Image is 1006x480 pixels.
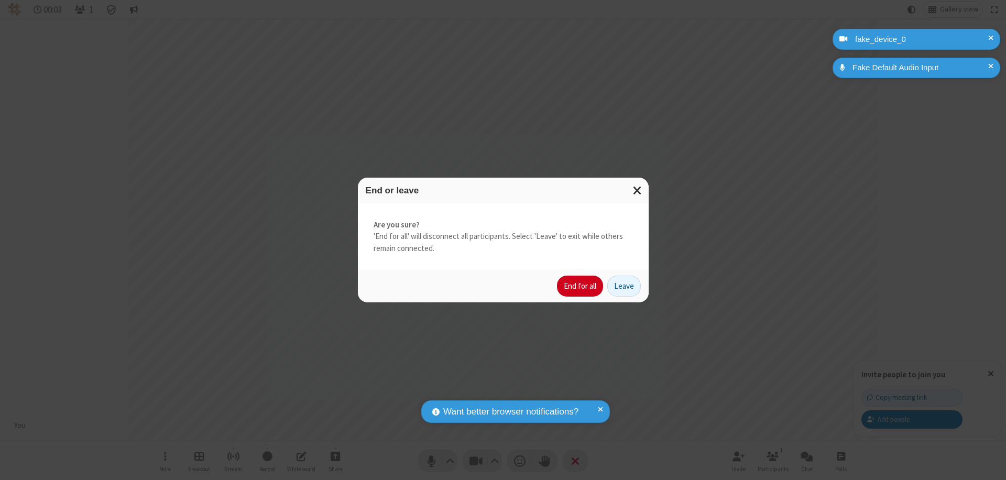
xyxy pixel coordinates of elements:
[443,405,578,419] span: Want better browser notifications?
[366,186,641,195] h3: End or leave
[607,276,641,297] button: Leave
[849,62,992,74] div: Fake Default Audio Input
[851,34,992,46] div: fake_device_0
[374,219,633,231] strong: Are you sure?
[358,203,649,270] div: 'End for all' will disconnect all participants. Select 'Leave' to exit while others remain connec...
[557,276,603,297] button: End for all
[627,178,649,203] button: Close modal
